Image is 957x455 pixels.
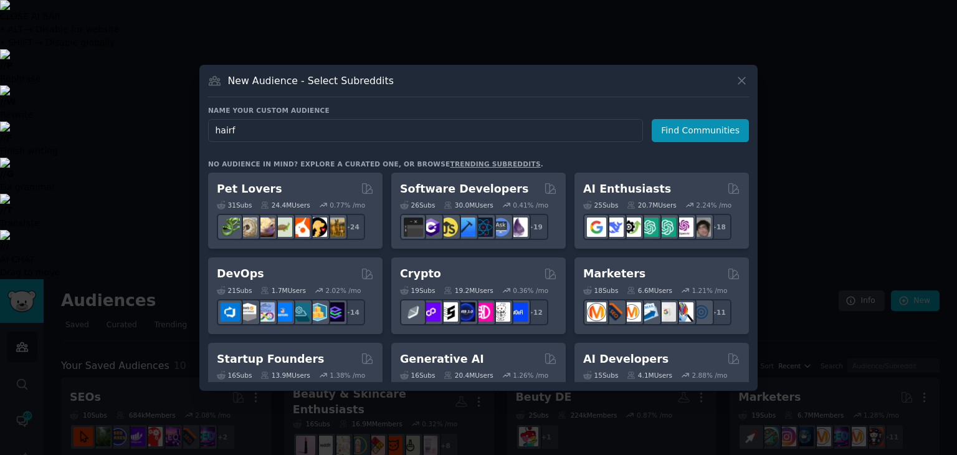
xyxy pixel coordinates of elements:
div: 13.9M Users [260,371,310,380]
img: content_marketing [587,302,606,322]
img: Emailmarketing [639,302,659,322]
div: 1.26 % /mo [513,371,548,380]
div: 1.38 % /mo [330,371,365,380]
h2: Generative AI [400,352,484,367]
img: azuredevops [221,302,240,322]
div: 16 Sub s [400,371,435,380]
div: + 14 [339,299,365,325]
img: 0xPolygon [421,302,440,322]
div: 4.1M Users [627,371,672,380]
img: AskMarketing [622,302,641,322]
div: 20.4M Users [444,371,493,380]
div: 19.2M Users [444,286,493,295]
img: OnlineMarketing [692,302,711,322]
img: ethstaker [439,302,458,322]
img: ethfinance [404,302,423,322]
img: AWS_Certified_Experts [238,302,257,322]
img: CryptoNews [491,302,510,322]
div: + 11 [705,299,731,325]
div: 16 Sub s [217,371,252,380]
div: 2.02 % /mo [326,286,361,295]
div: 6.6M Users [627,286,672,295]
h2: AI Developers [583,352,669,367]
div: 1.7M Users [260,286,306,295]
img: platformengineering [290,302,310,322]
img: DevOpsLinks [273,302,292,322]
div: 0.36 % /mo [513,286,548,295]
div: 18 Sub s [583,286,618,295]
img: defi_ [508,302,528,322]
div: 2.88 % /mo [692,371,728,380]
img: MarketingResearch [674,302,693,322]
img: web3 [456,302,475,322]
img: defiblockchain [474,302,493,322]
div: 1.21 % /mo [692,286,728,295]
img: googleads [657,302,676,322]
div: + 12 [522,299,548,325]
div: 19 Sub s [400,286,435,295]
img: bigseo [604,302,624,322]
div: 15 Sub s [583,371,618,380]
div: 21 Sub s [217,286,252,295]
img: Docker_DevOps [255,302,275,322]
img: PlatformEngineers [325,302,345,322]
img: aws_cdk [308,302,327,322]
h2: Startup Founders [217,352,324,367]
